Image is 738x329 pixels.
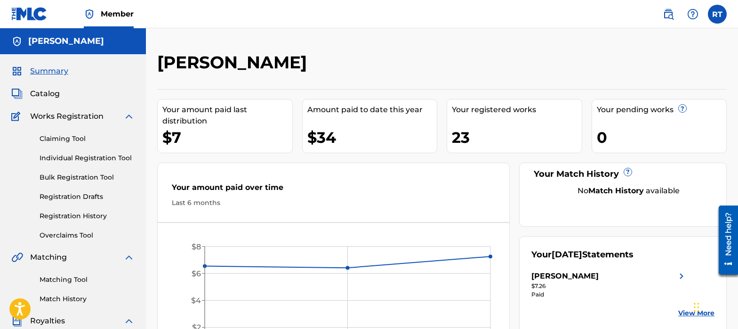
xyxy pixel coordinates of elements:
img: Summary [11,66,23,77]
a: CatalogCatalog [11,88,60,99]
div: Help [683,5,702,24]
div: $34 [307,127,437,148]
div: Drag [694,293,699,321]
img: Accounts [11,36,23,47]
span: Royalties [30,315,65,327]
span: Summary [30,66,68,77]
a: SummarySummary [11,66,68,77]
div: Your amount paid over time [172,182,495,198]
span: ? [624,168,632,176]
img: help [687,8,698,20]
div: 0 [597,127,727,148]
div: Paid [531,290,687,299]
a: Bulk Registration Tool [40,173,135,182]
img: Royalties [11,315,23,327]
span: Works Registration [30,111,104,122]
a: Registration Drafts [40,192,135,202]
img: MLC Logo [11,7,48,21]
div: Your amount paid last distribution [162,104,292,127]
a: Claiming Tool [40,134,135,144]
div: User Menu [708,5,727,24]
img: expand [123,111,135,122]
div: Your registered works [452,104,582,115]
div: Your Statements [531,248,634,261]
div: Your pending works [597,104,727,115]
span: Member [101,8,134,19]
h2: [PERSON_NAME] [157,52,312,73]
a: [PERSON_NAME]right chevron icon$7.26Paid [531,271,687,299]
img: search [663,8,674,20]
img: right chevron icon [676,271,687,282]
a: Overclaims Tool [40,230,135,240]
img: Matching [11,252,23,263]
img: expand [123,315,135,327]
a: Registration History [40,211,135,221]
div: Amount paid to date this year [307,104,437,115]
div: $7.26 [531,282,687,290]
img: Works Registration [11,111,24,122]
a: Matching Tool [40,275,135,285]
span: [DATE] [552,249,582,260]
a: Individual Registration Tool [40,153,135,163]
img: Catalog [11,88,23,99]
span: Matching [30,252,67,263]
a: Public Search [659,5,678,24]
strong: Match History [588,186,644,195]
h5: RAYMOND THEARD [28,36,104,47]
span: ? [679,105,686,112]
tspan: $6 [192,269,201,278]
a: Match History [40,294,135,304]
span: Catalog [30,88,60,99]
div: No available [543,185,714,197]
tspan: $8 [192,242,201,251]
iframe: Resource Center [712,202,738,278]
div: 23 [452,127,582,148]
img: expand [123,252,135,263]
a: View More [678,308,714,318]
div: $7 [162,127,292,148]
div: [PERSON_NAME] [531,271,599,282]
img: Top Rightsholder [84,8,95,20]
div: Your Match History [531,168,714,181]
iframe: Chat Widget [691,284,738,329]
div: Last 6 months [172,198,495,208]
tspan: $4 [191,296,201,305]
